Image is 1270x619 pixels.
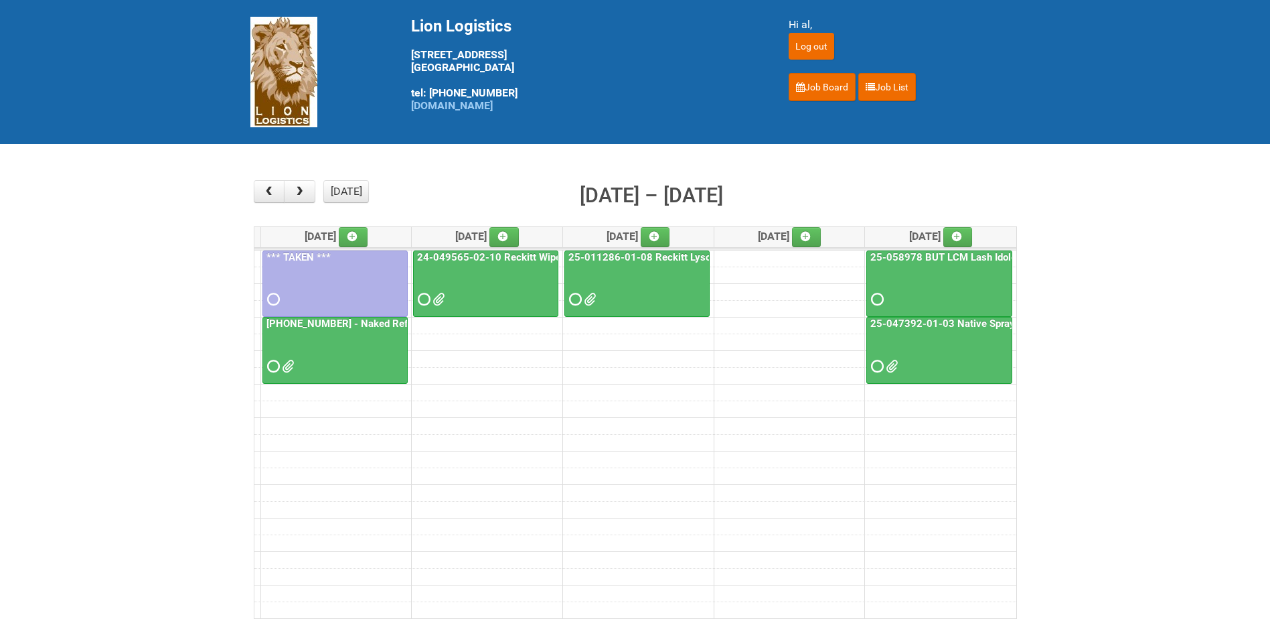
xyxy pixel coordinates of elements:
[455,230,519,243] span: [DATE]
[566,251,793,263] a: 25-011286-01-08 Reckitt Lysol Laundry Scented
[792,227,821,247] a: Add an event
[305,230,368,243] span: [DATE]
[432,295,442,304] span: 24-049565-02-10 - MDN 2.xlsx 24-049565-02-10 - JNF.DOC 24-049565-02-10 - MDN.xlsx
[858,73,916,101] a: Job List
[789,33,834,60] input: Log out
[580,180,723,211] h2: [DATE] – [DATE]
[868,251,1073,263] a: 25-058978 BUT LCM Lash Idole US / Retest
[250,17,317,127] img: Lion Logistics
[943,227,973,247] a: Add an event
[411,99,493,112] a: [DOMAIN_NAME]
[250,65,317,78] a: Lion Logistics
[564,251,710,318] a: 25-011286-01-08 Reckitt Lysol Laundry Scented
[789,73,856,101] a: Job Board
[758,230,821,243] span: [DATE]
[868,318,1093,330] a: 25-047392-01-03 Native Spray Rapid Response
[262,317,408,384] a: [PHONE_NUMBER] - Naked Reformulation
[411,17,755,112] div: [STREET_ADDRESS] [GEOGRAPHIC_DATA] tel: [PHONE_NUMBER]
[339,227,368,247] a: Add an event
[569,295,578,304] span: Requested
[282,362,291,371] span: JNF - 25-055556-01.doc
[871,362,880,371] span: Requested
[267,295,276,304] span: Requested
[866,251,1012,318] a: 25-058978 BUT LCM Lash Idole US / Retest
[418,295,427,304] span: Requested
[411,17,511,36] span: Lion Logistics
[413,251,558,318] a: 24-049565-02-10 Reckitt Wipes HUT Stages 1-3
[489,227,519,247] a: Add an event
[414,251,645,263] a: 24-049565-02-10 Reckitt Wipes HUT Stages 1-3
[866,317,1012,384] a: 25-047392-01-03 Native Spray Rapid Response
[323,180,369,203] button: [DATE]
[909,230,973,243] span: [DATE]
[267,362,276,371] span: Requested
[871,295,880,304] span: Requested
[264,318,458,330] a: [PHONE_NUMBER] - Naked Reformulation
[584,295,593,304] span: 25-011286-01 - MDN.xlsx 25-011286-01-08 - JNF.DOC
[641,227,670,247] a: Add an event
[886,362,895,371] span: 25-047392-01-03 - MDN.xlsx 25-047392-01-03 JNF.DOC
[607,230,670,243] span: [DATE]
[789,17,1020,33] div: Hi al,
